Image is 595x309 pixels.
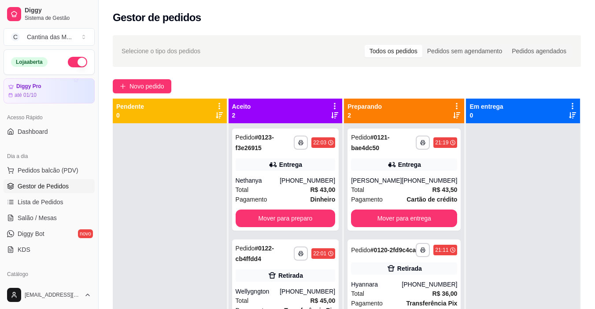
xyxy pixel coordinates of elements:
[4,195,95,209] a: Lista de Pedidos
[365,45,422,57] div: Todos os pedidos
[236,287,280,296] div: Wellygngton
[236,210,336,227] button: Mover para preparo
[25,15,91,22] span: Sistema de Gestão
[4,211,95,225] a: Salão / Mesas
[4,78,95,103] a: Diggy Proaté 01/10
[402,280,457,289] div: [PHONE_NUMBER]
[120,83,126,89] span: plus
[68,57,87,67] button: Alterar Status
[313,139,326,146] div: 22:03
[232,111,251,120] p: 2
[407,196,457,203] strong: Cartão de crédito
[236,176,280,185] div: Nethanya
[351,134,389,151] strong: # 0121-bae4dc50
[113,79,171,93] button: Novo pedido
[351,185,364,195] span: Total
[351,210,457,227] button: Mover para entrega
[435,139,448,146] div: 21:19
[236,134,274,151] strong: # 0123-f3e26915
[236,296,249,305] span: Total
[122,46,200,56] span: Selecione o tipo dos pedidos
[469,102,503,111] p: Em entrega
[16,83,41,90] article: Diggy Pro
[113,11,201,25] h2: Gestor de pedidos
[15,92,37,99] article: até 01/10
[18,229,44,238] span: Diggy Bot
[116,102,144,111] p: Pendente
[18,213,57,222] span: Salão / Mesas
[11,33,20,41] span: C
[351,134,370,141] span: Pedido
[432,290,458,297] strong: R$ 36,00
[351,176,402,185] div: [PERSON_NAME]
[279,160,302,169] div: Entrega
[4,125,95,139] a: Dashboard
[18,198,63,206] span: Lista de Pedidos
[25,291,81,298] span: [EMAIL_ADDRESS][DOMAIN_NAME]
[310,297,335,304] strong: R$ 45,00
[18,166,78,175] span: Pedidos balcão (PDV)
[18,127,48,136] span: Dashboard
[398,160,421,169] div: Entrega
[347,111,382,120] p: 2
[4,267,95,281] div: Catálogo
[351,246,370,254] span: Pedido
[280,176,335,185] div: [PHONE_NUMBER]
[4,227,95,241] a: Diggy Botnovo
[435,246,448,254] div: 21:11
[406,300,457,307] strong: Transferência Pix
[4,110,95,125] div: Acesso Rápido
[507,45,571,57] div: Pedidos agendados
[236,185,249,195] span: Total
[236,245,274,262] strong: # 0122-cb4ffdd4
[469,111,503,120] p: 0
[4,149,95,163] div: Dia a dia
[432,186,458,193] strong: R$ 43,50
[278,271,303,280] div: Retirada
[18,245,30,254] span: KDS
[4,28,95,46] button: Select a team
[280,287,335,296] div: [PHONE_NUMBER]
[11,57,48,67] div: Loja aberta
[4,179,95,193] a: Gestor de Pedidos
[116,111,144,120] p: 0
[351,280,402,289] div: Hyannara
[232,102,251,111] p: Aceito
[347,102,382,111] p: Preparando
[397,264,422,273] div: Retirada
[370,246,416,254] strong: # 0120-2fd9c4ca
[351,298,383,308] span: Pagamento
[25,7,91,15] span: Diggy
[236,195,267,204] span: Pagamento
[310,186,335,193] strong: R$ 43,00
[236,134,255,141] span: Pedido
[402,176,457,185] div: [PHONE_NUMBER]
[310,196,335,203] strong: Dinheiro
[313,250,326,257] div: 22:01
[4,243,95,257] a: KDS
[4,163,95,177] button: Pedidos balcão (PDV)
[18,182,69,191] span: Gestor de Pedidos
[129,81,164,91] span: Novo pedido
[4,4,95,25] a: DiggySistema de Gestão
[27,33,72,41] div: Cantina das M ...
[4,284,95,305] button: [EMAIL_ADDRESS][DOMAIN_NAME]
[351,289,364,298] span: Total
[236,245,255,252] span: Pedido
[422,45,507,57] div: Pedidos sem agendamento
[351,195,383,204] span: Pagamento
